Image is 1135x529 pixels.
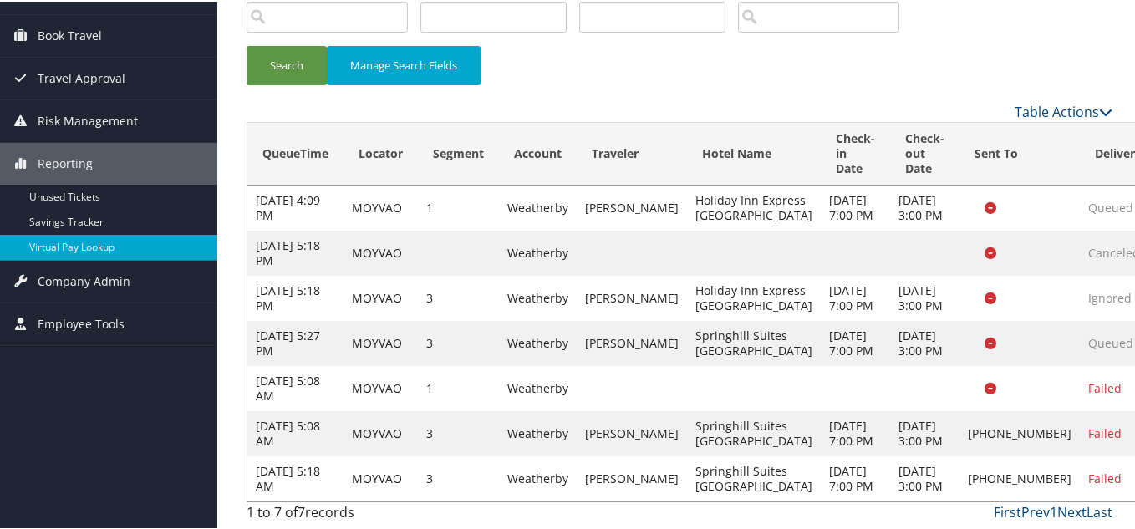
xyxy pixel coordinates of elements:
button: Search [247,44,327,84]
td: MOYVAO [344,409,418,455]
td: 3 [418,409,499,455]
span: Queued [1088,198,1133,214]
td: [PERSON_NAME] [577,319,687,364]
span: Failed [1088,469,1122,485]
td: Weatherby [499,184,577,229]
td: Weatherby [499,455,577,500]
td: [PHONE_NUMBER] [959,455,1080,500]
a: 1 [1050,501,1057,520]
td: [DATE] 3:00 PM [890,274,959,319]
td: Weatherby [499,274,577,319]
td: [DATE] 5:08 AM [247,364,344,409]
th: Check-in Date: activate to sort column ascending [821,121,890,184]
td: Springhill Suites [GEOGRAPHIC_DATA] [687,319,821,364]
th: Segment: activate to sort column ascending [418,121,499,184]
span: Failed [1088,379,1122,394]
td: Weatherby [499,364,577,409]
td: [PERSON_NAME] [577,274,687,319]
td: MOYVAO [344,364,418,409]
span: Risk Management [38,99,138,140]
td: Weatherby [499,319,577,364]
td: 1 [418,184,499,229]
span: 7 [298,501,305,520]
th: Locator: activate to sort column ascending [344,121,418,184]
td: [DATE] 7:00 PM [821,274,890,319]
td: Weatherby [499,409,577,455]
td: Holiday Inn Express [GEOGRAPHIC_DATA] [687,274,821,319]
td: [PERSON_NAME] [577,409,687,455]
td: [DATE] 3:00 PM [890,184,959,229]
span: Reporting [38,141,93,183]
td: 3 [418,319,499,364]
td: MOYVAO [344,184,418,229]
td: MOYVAO [344,274,418,319]
td: [DATE] 7:00 PM [821,409,890,455]
a: Last [1087,501,1112,520]
td: [PHONE_NUMBER] [959,409,1080,455]
th: QueueTime: activate to sort column ascending [247,121,344,184]
td: 3 [418,455,499,500]
td: Weatherby [499,229,577,274]
td: Springhill Suites [GEOGRAPHIC_DATA] [687,409,821,455]
td: [DATE] 5:18 AM [247,455,344,500]
td: [PERSON_NAME] [577,184,687,229]
span: Employee Tools [38,302,125,343]
td: MOYVAO [344,455,418,500]
td: 1 [418,364,499,409]
th: Hotel Name: activate to sort column ascending [687,121,821,184]
th: Account: activate to sort column ascending [499,121,577,184]
td: [DATE] 5:18 PM [247,229,344,274]
td: Springhill Suites [GEOGRAPHIC_DATA] [687,455,821,500]
span: Failed [1088,424,1122,440]
div: 1 to 7 of records [247,501,445,529]
td: Holiday Inn Express [GEOGRAPHIC_DATA] [687,184,821,229]
td: MOYVAO [344,229,418,274]
td: [DATE] 3:00 PM [890,409,959,455]
span: Travel Approval [38,56,125,98]
span: Queued [1088,333,1133,349]
td: [DATE] 5:18 PM [247,274,344,319]
td: [DATE] 3:00 PM [890,319,959,364]
td: [DATE] 7:00 PM [821,455,890,500]
a: First [994,501,1021,520]
span: Book Travel [38,13,102,55]
a: Prev [1021,501,1050,520]
th: Traveler: activate to sort column ascending [577,121,687,184]
td: MOYVAO [344,319,418,364]
td: [DATE] 4:09 PM [247,184,344,229]
th: Check-out Date: activate to sort column ascending [890,121,959,184]
td: [DATE] 7:00 PM [821,319,890,364]
td: [DATE] 5:08 AM [247,409,344,455]
td: [DATE] 7:00 PM [821,184,890,229]
a: Table Actions [1015,101,1112,120]
td: [DATE] 5:27 PM [247,319,344,364]
td: [DATE] 3:00 PM [890,455,959,500]
th: Sent To: activate to sort column ascending [959,121,1080,184]
span: Ignored [1088,288,1132,304]
span: Company Admin [38,259,130,301]
td: 3 [418,274,499,319]
td: [PERSON_NAME] [577,455,687,500]
button: Manage Search Fields [327,44,481,84]
a: Next [1057,501,1087,520]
